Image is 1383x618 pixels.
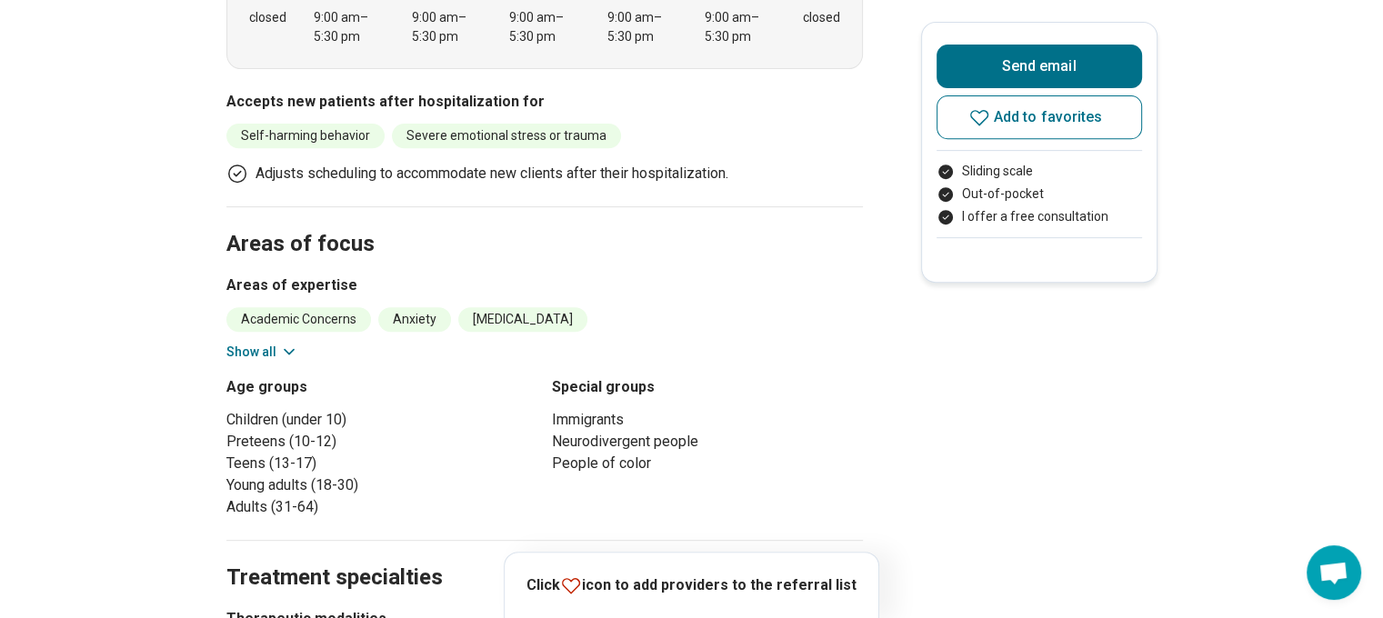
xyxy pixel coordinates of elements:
ul: Payment options [937,162,1142,226]
h3: Age groups [226,376,537,398]
li: Adults (31-64) [226,496,537,518]
div: 9:00 am – 5:30 pm [607,8,677,46]
h2: Treatment specialties [226,519,863,593]
span: Add to favorites [994,110,1103,125]
div: 9:00 am – 5:30 pm [509,8,579,46]
h3: Special groups [552,376,863,398]
li: Immigrants [552,409,863,431]
div: Open chat [1307,545,1361,600]
div: closed [803,8,840,27]
button: Add to favorites [937,95,1142,139]
li: Academic Concerns [226,307,371,332]
li: People of color [552,453,863,474]
li: Neurodivergent people [552,431,863,453]
li: Severe emotional stress or trauma [392,124,621,148]
h2: Areas of focus [226,185,863,260]
li: Preteens (10-12) [226,431,537,453]
li: Sliding scale [937,162,1142,181]
div: closed [249,8,286,27]
button: Show all [226,343,298,362]
li: Out-of-pocket [937,184,1142,204]
li: [MEDICAL_DATA] [458,307,587,332]
div: 9:00 am – 5:30 pm [314,8,384,46]
p: Click icon to add providers to the referral list [526,573,857,596]
li: Teens (13-17) [226,453,537,474]
li: Young adults (18-30) [226,474,537,496]
li: Children (under 10) [226,409,537,431]
li: Anxiety [378,307,451,332]
li: I offer a free consultation [937,207,1142,226]
h3: Areas of expertise [226,274,863,296]
div: 9:00 am – 5:30 pm [412,8,482,46]
button: Send email [937,45,1142,88]
p: Adjusts scheduling to accommodate new clients after their hospitalization. [256,163,728,184]
div: 9:00 am – 5:30 pm [705,8,775,46]
h3: Accepts new patients after hospitalization for [226,91,863,113]
li: Self-harming behavior [226,124,385,148]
